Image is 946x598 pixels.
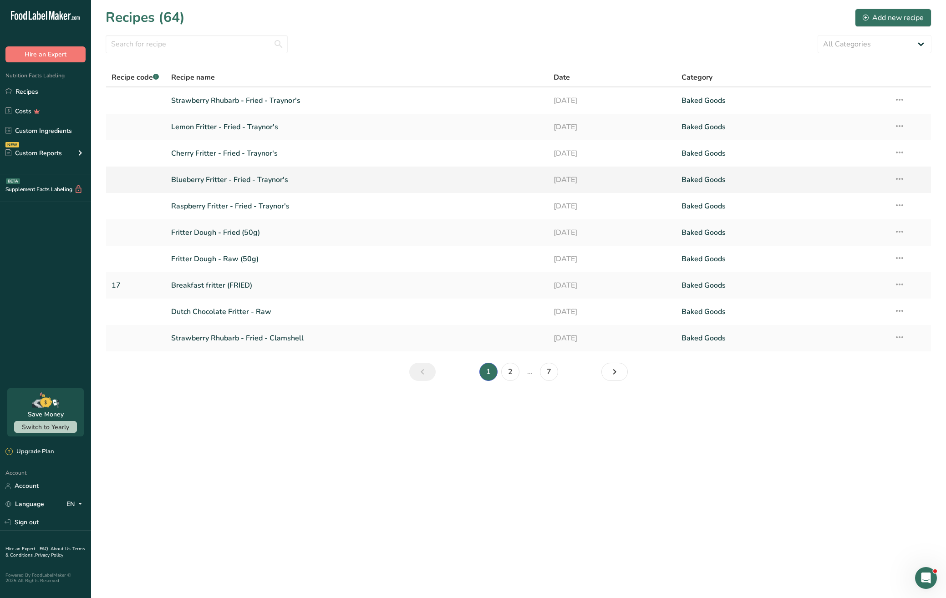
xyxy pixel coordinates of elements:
[682,117,883,137] a: Baked Goods
[35,552,63,558] a: Privacy Policy
[863,12,924,23] div: Add new recipe
[112,276,160,295] a: 17
[5,546,38,552] a: Hire an Expert .
[682,170,883,189] a: Baked Goods
[28,410,64,419] div: Save Money
[554,117,670,137] a: [DATE]
[171,302,543,321] a: Dutch Chocolate Fritter - Raw
[40,546,51,552] a: FAQ .
[501,363,519,381] a: Page 2.
[5,142,19,147] div: NEW
[51,546,72,552] a: About Us .
[5,573,86,583] div: Powered By FoodLabelMaker © 2025 All Rights Reserved
[5,496,44,512] a: Language
[554,302,670,321] a: [DATE]
[601,363,628,381] a: Next page
[409,363,436,381] a: Previous page
[5,148,62,158] div: Custom Reports
[6,178,20,184] div: BETA
[682,302,883,321] a: Baked Goods
[171,249,543,269] a: Fritter Dough - Raw (50g)
[171,170,543,189] a: Blueberry Fritter - Fried - Traynor's
[5,447,54,456] div: Upgrade Plan
[554,170,670,189] a: [DATE]
[855,9,931,27] button: Add new recipe
[171,72,215,83] span: Recipe name
[554,329,670,348] a: [DATE]
[106,7,185,28] h1: Recipes (64)
[171,276,543,295] a: Breakfast fritter (FRIED)
[554,223,670,242] a: [DATE]
[554,144,670,163] a: [DATE]
[171,117,543,137] a: Lemon Fritter - Fried - Traynor's
[554,249,670,269] a: [DATE]
[682,72,712,83] span: Category
[682,276,883,295] a: Baked Goods
[171,197,543,216] a: Raspberry Fritter - Fried - Traynor's
[682,144,883,163] a: Baked Goods
[554,91,670,110] a: [DATE]
[171,91,543,110] a: Strawberry Rhubarb - Fried - Traynor's
[682,249,883,269] a: Baked Goods
[5,546,85,558] a: Terms & Conditions .
[682,329,883,348] a: Baked Goods
[682,197,883,216] a: Baked Goods
[22,423,69,431] span: Switch to Yearly
[106,35,288,53] input: Search for recipe
[5,46,86,62] button: Hire an Expert
[682,91,883,110] a: Baked Goods
[112,72,159,82] span: Recipe code
[66,499,86,510] div: EN
[540,363,558,381] a: Page 7.
[554,72,570,83] span: Date
[171,223,543,242] a: Fritter Dough - Fried (50g)
[14,421,77,433] button: Switch to Yearly
[554,276,670,295] a: [DATE]
[554,197,670,216] a: [DATE]
[915,567,937,589] iframe: Intercom live chat
[171,144,543,163] a: Cherry Fritter - Fried - Traynor's
[682,223,883,242] a: Baked Goods
[171,329,543,348] a: Strawberry Rhubarb - Fried - Clamshell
